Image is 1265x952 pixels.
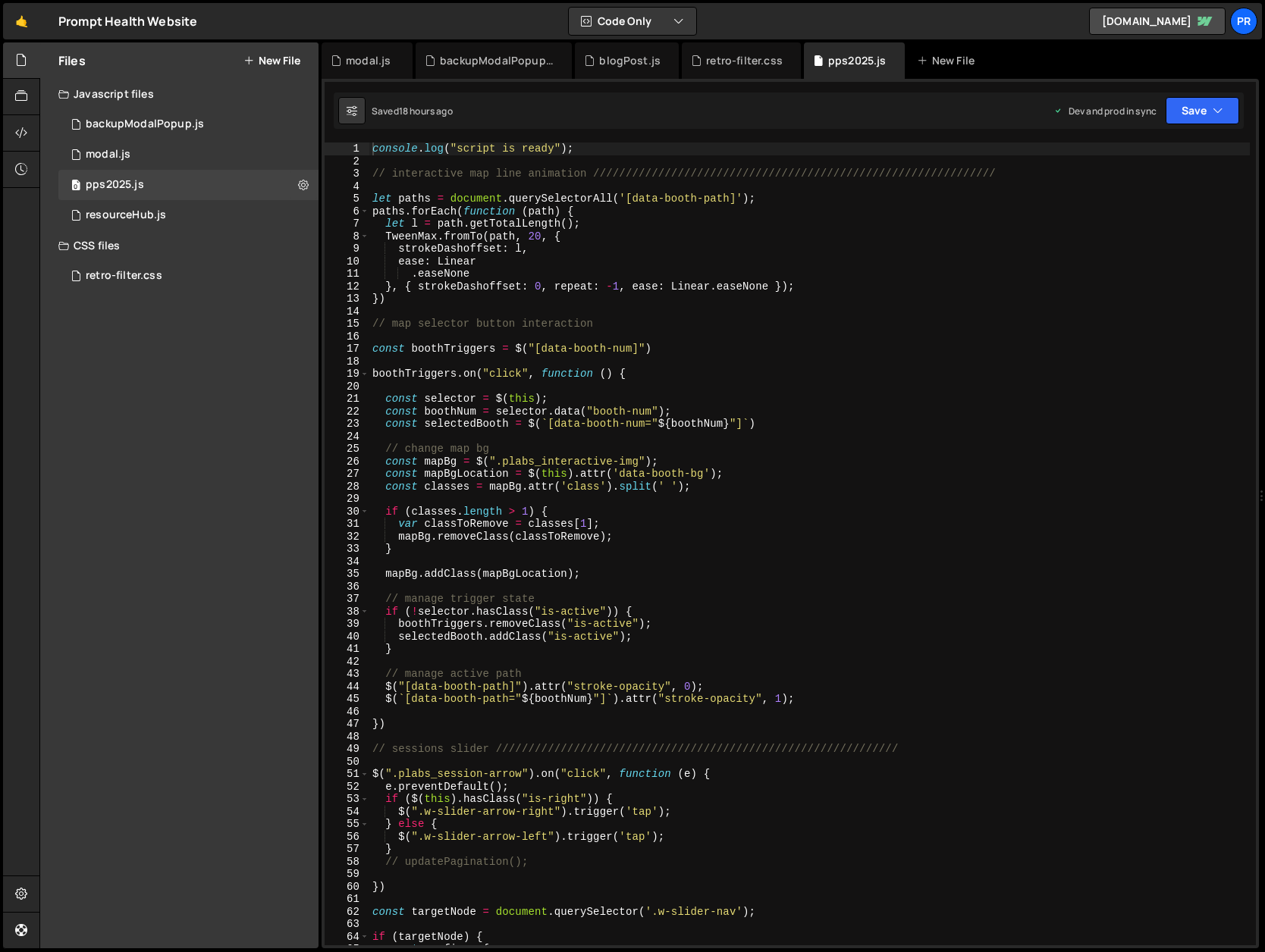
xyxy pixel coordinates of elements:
[325,305,369,318] div: 14
[325,818,369,831] div: 55
[1053,105,1157,117] div: Dev and prod in sync
[325,781,369,794] div: 52
[325,906,369,919] div: 62
[325,343,369,355] div: 17
[86,117,204,131] div: backupModalPopup.js
[372,105,453,117] div: Saved
[58,12,197,30] div: Prompt Health Website
[86,208,166,222] div: resourceHub.js
[325,531,369,543] div: 32
[58,139,319,170] div: 16625/46324.js
[1089,8,1226,35] a: [DOMAIN_NAME]
[1166,97,1239,124] button: Save
[325,743,369,756] div: 49
[325,593,369,606] div: 37
[325,380,369,393] div: 20
[325,656,369,669] div: 42
[71,180,80,193] span: 0
[325,931,369,944] div: 64
[325,693,369,706] div: 45
[399,105,453,117] div: 18 hours ago
[325,293,369,305] div: 13
[86,148,130,161] div: modal.js
[325,456,369,468] div: 26
[58,170,319,200] div: 16625/45293.js
[325,518,369,531] div: 31
[325,843,369,856] div: 57
[86,269,162,283] div: retro-filter.css
[325,255,369,268] div: 10
[325,481,369,493] div: 28
[325,330,369,343] div: 16
[325,606,369,618] div: 38
[58,52,86,69] h2: Files
[325,556,369,568] div: 34
[3,3,40,39] a: 🤙
[569,8,696,35] button: Code Only
[325,881,369,894] div: 60
[325,718,369,731] div: 47
[599,53,661,68] div: blogPost.js
[325,193,369,205] div: 5
[325,568,369,581] div: 35
[325,643,369,656] div: 41
[325,581,369,593] div: 36
[40,79,319,109] div: Javascript files
[440,53,554,68] div: backupModalPopup.js
[325,142,369,155] div: 1
[325,806,369,819] div: 54
[40,230,319,261] div: CSS files
[325,218,369,230] div: 7
[325,868,369,881] div: 59
[325,243,369,255] div: 9
[325,856,369,869] div: 58
[325,168,369,180] div: 3
[325,631,369,644] div: 40
[325,205,369,218] div: 6
[58,261,319,291] div: 16625/45443.css
[325,793,369,806] div: 53
[917,53,981,68] div: New File
[325,756,369,769] div: 50
[706,53,783,68] div: retro-filter.css
[325,443,369,456] div: 25
[325,431,369,443] div: 24
[325,506,369,518] div: 30
[325,706,369,719] div: 46
[325,406,369,418] div: 22
[325,668,369,681] div: 43
[325,230,369,243] div: 8
[243,55,300,67] button: New File
[325,180,369,193] div: 4
[325,318,369,330] div: 15
[325,918,369,931] div: 63
[325,831,369,844] div: 56
[828,53,887,68] div: pps2025.js
[325,418,369,431] div: 23
[325,368,369,380] div: 19
[325,468,369,481] div: 27
[325,768,369,781] div: 51
[1230,8,1257,35] a: Pr
[325,618,369,631] div: 39
[86,178,144,192] div: pps2025.js
[346,53,391,68] div: modal.js
[325,493,369,506] div: 29
[58,200,319,230] div: 16625/45859.js
[325,731,369,744] div: 48
[325,280,369,293] div: 12
[325,393,369,406] div: 21
[58,109,319,139] div: 16625/45860.js
[325,268,369,280] div: 11
[325,681,369,694] div: 44
[325,893,369,906] div: 61
[325,543,369,556] div: 33
[325,355,369,368] div: 18
[325,155,369,168] div: 2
